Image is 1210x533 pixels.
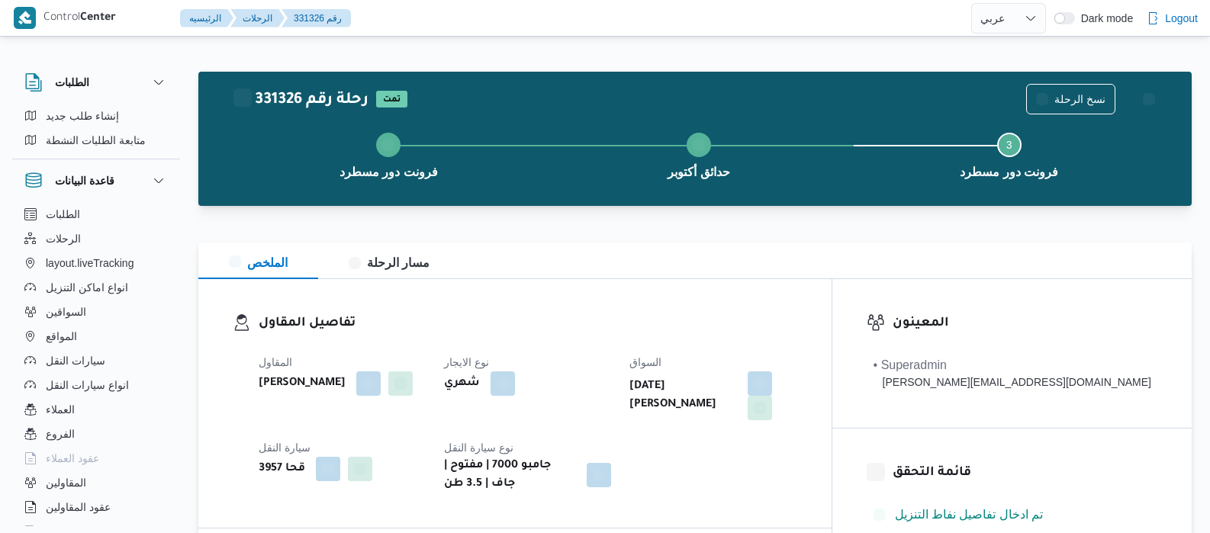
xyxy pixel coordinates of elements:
button: الطلبات [18,202,174,226]
span: تم ادخال تفاصيل نفاط التنزيل [895,506,1044,524]
b: Center [80,12,116,24]
button: انواع اماكن التنزيل [18,275,174,300]
div: الطلبات [12,104,180,159]
span: Dark mode [1075,12,1133,24]
h3: قائمة التحقق [893,463,1157,483]
button: layout.liveTracking [18,251,174,275]
span: حدائق أكتوبر [668,163,729,181]
span: الفروع [46,425,75,443]
span: نوع الايجار [444,356,489,368]
span: 3 [1006,139,1012,151]
button: فرونت دور مسطرد [854,114,1164,194]
button: الرحلات [230,9,285,27]
span: المقاول [259,356,292,368]
div: • Superadmin [874,356,1151,374]
span: العملاء [46,400,75,419]
h3: قاعدة البيانات [55,172,114,190]
span: المقاولين [46,474,86,492]
b: قحا 3957 [259,460,305,478]
span: الطلبات [46,205,80,223]
span: عقود المقاولين [46,498,111,516]
span: تمت [376,91,407,108]
div: قاعدة البيانات [12,202,180,532]
button: الرحلات [18,226,174,251]
button: انواع سيارات النقل [18,373,174,397]
button: Actions [1134,84,1164,114]
button: الرئيسيه [180,9,233,27]
h3: تفاصيل المقاول [259,313,797,334]
span: إنشاء طلب جديد [46,107,119,125]
span: تم ادخال تفاصيل نفاط التنزيل [895,508,1044,521]
button: المواقع [18,324,174,348]
button: السواقين [18,300,174,324]
span: نوع سيارة النقل [444,441,513,454]
b: شهري [444,374,480,393]
button: متابعة الطلبات النشطة [18,128,174,153]
b: تمت [383,95,401,104]
span: • Superadmin mohamed.nabil@illa.com.eg [874,356,1151,390]
button: 331326 رقم [282,9,351,27]
svg: Step 1 is complete [382,139,394,151]
span: المواقع [46,327,77,345]
b: [PERSON_NAME] [259,374,346,393]
span: الملخص [229,256,288,269]
button: فرونت دور مسطرد [233,114,544,194]
span: السواق [629,356,661,368]
button: إنشاء طلب جديد [18,104,174,128]
b: [DATE][PERSON_NAME] [629,377,737,414]
h3: الطلبات [55,73,89,92]
button: سيارات النقل [18,348,174,373]
span: سيارات النقل [46,352,105,370]
button: حدائق أكتوبر [544,114,854,194]
svg: Step 2 is complete [693,139,705,151]
button: قاعدة البيانات [24,172,168,190]
img: X8yXhbKr1z7QwAAAABJRU5ErkJggg== [14,7,36,29]
button: نسخ الرحلة [1026,84,1115,114]
span: مسار الرحلة [349,256,430,269]
span: سيارة النقل [259,441,311,454]
span: متابعة الطلبات النشطة [46,131,146,149]
span: فرونت دور مسطرد [340,163,438,181]
div: [PERSON_NAME][EMAIL_ADDRESS][DOMAIN_NAME] [874,374,1151,390]
button: الطلبات [24,73,168,92]
button: تم ادخال تفاصيل نفاط التنزيل [867,502,1157,527]
h3: المعينون [893,313,1157,334]
h2: 331326 رحلة رقم [233,91,368,111]
span: انواع اماكن التنزيل [46,278,128,297]
button: المقاولين [18,470,174,495]
button: Logout [1141,3,1204,34]
button: عقود المقاولين [18,495,174,519]
span: الرحلات [46,230,81,248]
span: فرونت دور مسطرد [960,163,1058,181]
span: layout.liveTracking [46,254,134,272]
span: السواقين [46,303,86,321]
button: العملاء [18,397,174,422]
span: عقود العملاء [46,449,99,467]
span: Logout [1165,9,1198,27]
b: جامبو 7000 | مفتوح | جاف | 3.5 طن [444,457,576,493]
span: انواع سيارات النقل [46,376,129,394]
button: الفروع [18,422,174,446]
button: عقود العملاء [18,446,174,470]
span: نسخ الرحلة [1054,90,1105,108]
